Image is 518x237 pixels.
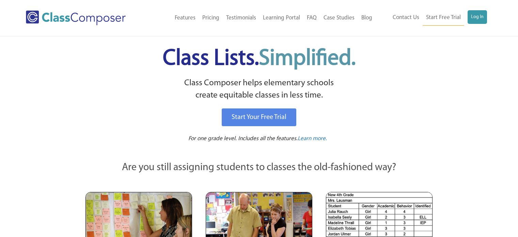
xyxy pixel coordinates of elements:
p: Are you still assigning students to classes the old-fashioned way? [85,160,433,175]
span: Learn more. [298,136,327,142]
span: Class Lists. [163,48,356,70]
img: Class Composer [26,11,126,25]
a: Pricing [199,11,223,26]
nav: Header Menu [376,10,487,26]
nav: Header Menu [147,11,375,26]
a: Learning Portal [260,11,303,26]
a: Learn more. [298,135,327,143]
a: Contact Us [389,10,423,25]
a: Start Free Trial [423,10,464,26]
a: Blog [358,11,376,26]
a: Case Studies [320,11,358,26]
a: FAQ [303,11,320,26]
a: Start Your Free Trial [222,108,296,126]
a: Features [171,11,199,26]
span: Start Your Free Trial [232,114,286,121]
a: Log In [468,10,487,24]
span: Simplified. [259,48,356,70]
span: For one grade level. Includes all the features. [188,136,298,142]
p: Class Composer helps elementary schools create equitable classes in less time. [84,77,434,102]
a: Testimonials [223,11,260,26]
